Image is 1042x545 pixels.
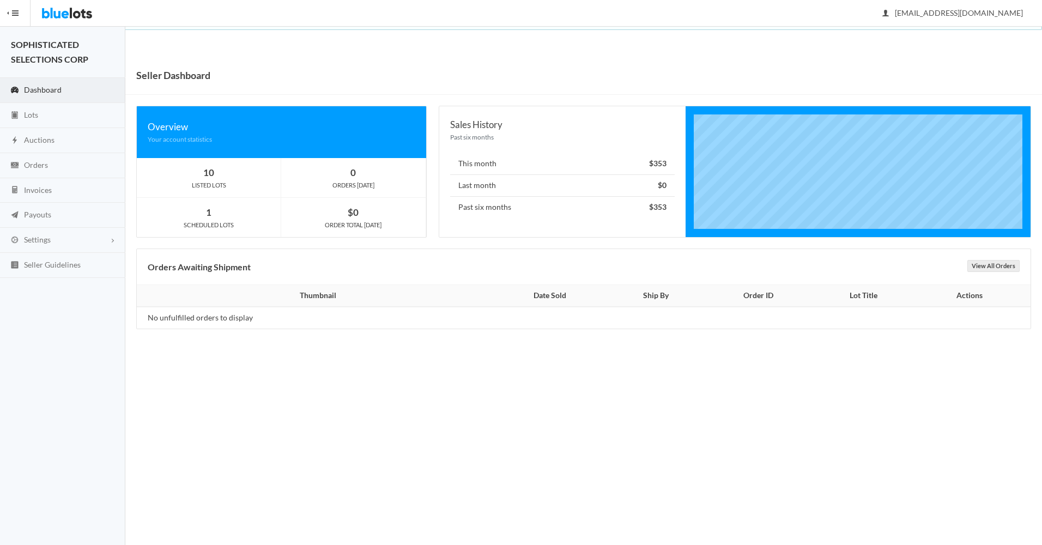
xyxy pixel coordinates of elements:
[148,134,415,144] div: Your account statistics
[206,207,211,218] strong: 1
[11,39,88,64] strong: SOPHISTICATED SELECTIONS CORP
[281,180,425,190] div: ORDERS [DATE]
[24,210,51,219] span: Payouts
[450,117,675,132] div: Sales History
[137,220,281,230] div: SCHEDULED LOTS
[9,185,20,196] ion-icon: calculator
[450,174,675,197] li: Last month
[9,111,20,121] ion-icon: clipboard
[813,285,915,307] th: Lot Title
[450,132,675,142] div: Past six months
[704,285,813,307] th: Order ID
[348,207,359,218] strong: $0
[24,85,62,94] span: Dashboard
[649,159,667,168] strong: $353
[608,285,704,307] th: Ship By
[137,307,492,329] td: No unfulfilled orders to display
[649,202,667,211] strong: $353
[9,86,20,96] ion-icon: speedometer
[281,220,425,230] div: ORDER TOTAL [DATE]
[658,180,667,190] strong: $0
[9,161,20,171] ion-icon: cash
[137,180,281,190] div: LISTED LOTS
[883,8,1023,17] span: [EMAIL_ADDRESS][DOMAIN_NAME]
[450,196,675,218] li: Past six months
[967,260,1020,272] a: View All Orders
[24,135,54,144] span: Auctions
[203,167,214,178] strong: 10
[148,262,251,272] b: Orders Awaiting Shipment
[136,67,210,83] h1: Seller Dashboard
[24,185,52,195] span: Invoices
[24,160,48,169] span: Orders
[137,285,492,307] th: Thumbnail
[24,110,38,119] span: Lots
[9,261,20,271] ion-icon: list box
[350,167,356,178] strong: 0
[24,235,51,244] span: Settings
[148,119,415,134] div: Overview
[9,136,20,146] ion-icon: flash
[24,260,81,269] span: Seller Guidelines
[914,285,1031,307] th: Actions
[9,235,20,246] ion-icon: cog
[9,210,20,221] ion-icon: paper plane
[492,285,608,307] th: Date Sold
[450,153,675,175] li: This month
[880,9,891,19] ion-icon: person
